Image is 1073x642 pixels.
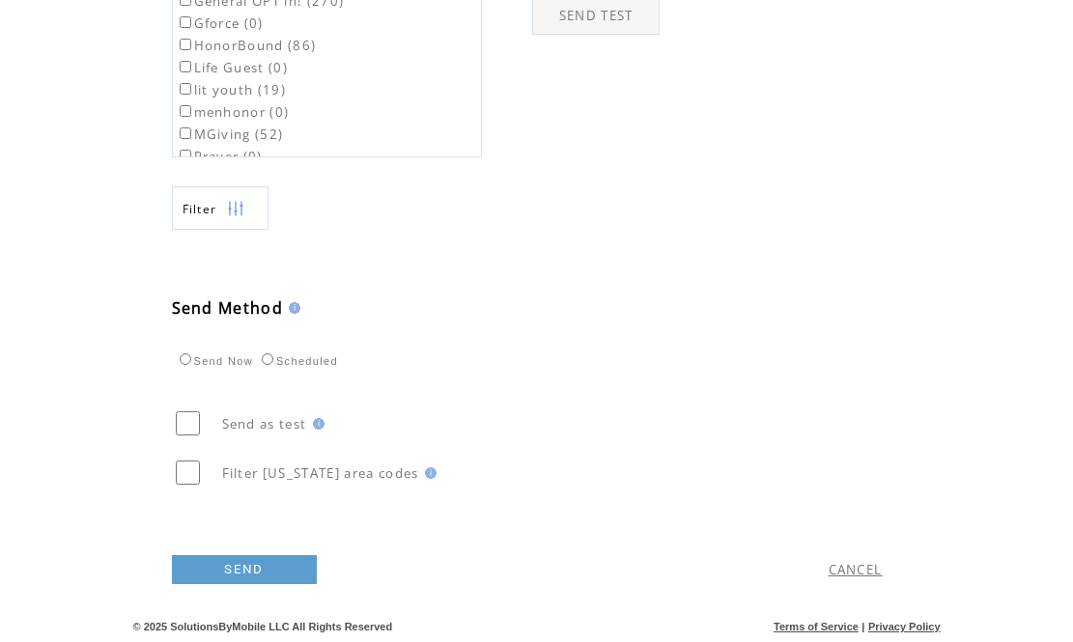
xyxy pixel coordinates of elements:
input: lit youth (19) [180,83,191,95]
span: | [861,621,864,632]
input: Scheduled [262,353,273,365]
a: Filter [172,186,268,230]
label: Scheduled [257,355,338,367]
label: MGiving (52) [176,126,284,143]
span: © 2025 SolutionsByMobile LLC All Rights Reserved [133,621,393,632]
img: help.gif [419,467,437,479]
a: Privacy Policy [868,621,941,632]
span: Send Method [172,297,284,319]
a: CANCEL [829,561,883,578]
input: menhonor (0) [180,105,191,117]
img: help.gif [283,302,300,314]
input: Prayer (0) [180,150,191,161]
label: Send Now [175,355,253,367]
label: Gforce (0) [176,14,264,32]
img: help.gif [307,418,325,430]
label: lit youth (19) [176,81,287,98]
label: Prayer (0) [176,148,263,165]
img: filters.png [227,187,244,231]
label: HonorBound (86) [176,37,317,54]
span: Show filters [183,201,217,217]
a: SEND [172,555,317,584]
input: Gforce (0) [180,16,191,28]
span: Send as test [222,415,307,433]
span: Filter [US_STATE] area codes [222,464,419,482]
input: Send Now [180,353,191,365]
input: HonorBound (86) [180,39,191,50]
a: Terms of Service [774,621,859,632]
label: menhonor (0) [176,103,290,121]
input: MGiving (52) [180,127,191,139]
input: Life Guest (0) [180,61,191,72]
label: Life Guest (0) [176,59,289,76]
